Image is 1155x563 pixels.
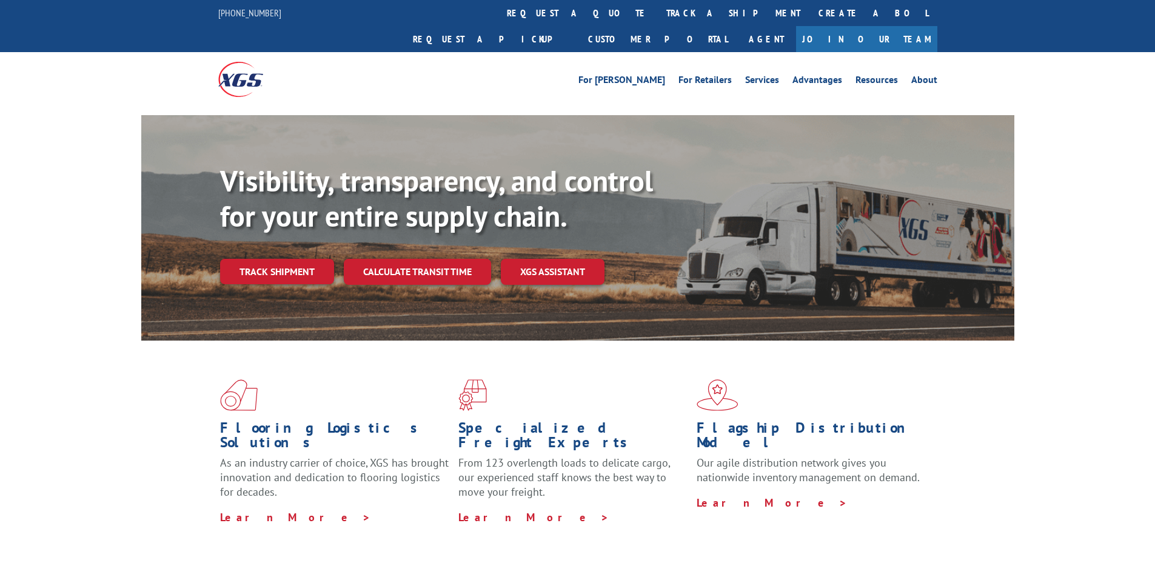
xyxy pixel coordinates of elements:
span: As an industry carrier of choice, XGS has brought innovation and dedication to flooring logistics... [220,456,449,499]
a: Request a pickup [404,26,579,52]
h1: Flooring Logistics Solutions [220,421,449,456]
a: Learn More > [220,510,371,524]
a: Track shipment [220,259,334,284]
a: Calculate transit time [344,259,491,285]
a: Customer Portal [579,26,737,52]
a: Agent [737,26,796,52]
b: Visibility, transparency, and control for your entire supply chain. [220,162,653,235]
p: From 123 overlength loads to delicate cargo, our experienced staff knows the best way to move you... [458,456,688,510]
a: Learn More > [458,510,609,524]
a: [PHONE_NUMBER] [218,7,281,19]
a: For [PERSON_NAME] [578,75,665,88]
a: Services [745,75,779,88]
a: Resources [855,75,898,88]
a: Learn More > [697,496,848,510]
a: Join Our Team [796,26,937,52]
a: XGS ASSISTANT [501,259,604,285]
a: About [911,75,937,88]
a: For Retailers [678,75,732,88]
img: xgs-icon-flagship-distribution-model-red [697,379,738,411]
h1: Specialized Freight Experts [458,421,688,456]
a: Advantages [792,75,842,88]
img: xgs-icon-focused-on-flooring-red [458,379,487,411]
span: Our agile distribution network gives you nationwide inventory management on demand. [697,456,920,484]
img: xgs-icon-total-supply-chain-intelligence-red [220,379,258,411]
h1: Flagship Distribution Model [697,421,926,456]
